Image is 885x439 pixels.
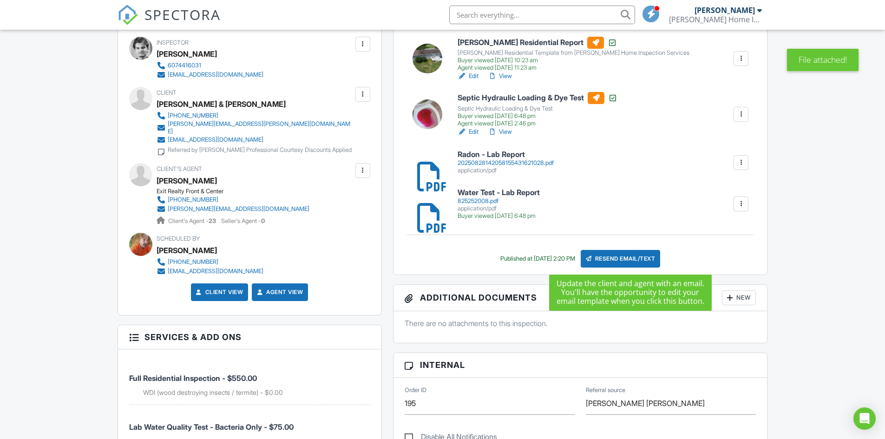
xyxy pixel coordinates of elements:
div: [PERSON_NAME] Residential Template from [PERSON_NAME] Home Inspection Services [458,49,689,57]
a: [PERSON_NAME][EMAIL_ADDRESS][DOMAIN_NAME] [157,204,309,214]
div: 825252008.pdf [458,197,540,205]
div: Septic Hydraulic Loading & Dye Test [458,105,617,112]
a: View [488,127,512,137]
a: [PHONE_NUMBER] [157,111,353,120]
span: Lab Water Quality Test - Bacteria Only - $75.00 [129,422,294,432]
a: Client View [194,288,243,297]
div: [PHONE_NUMBER] [168,196,218,203]
div: [PERSON_NAME] [695,6,755,15]
div: Buyer viewed [DATE] 6:48 pm [458,212,540,220]
div: application/pdf [458,167,554,174]
a: [PHONE_NUMBER] [157,195,309,204]
div: Kincaid Home Inspection Services [669,15,762,24]
div: Open Intercom Messenger [853,407,876,430]
span: SPECTORA [144,5,221,24]
span: Inspector [157,39,189,46]
h6: [PERSON_NAME] Residential Report [458,37,689,49]
a: [PERSON_NAME] Residential Report [PERSON_NAME] Residential Template from [PERSON_NAME] Home Inspe... [458,37,689,72]
span: Scheduled By [157,235,200,242]
h3: Internal [393,353,767,377]
img: The Best Home Inspection Software - Spectora [118,5,138,25]
a: [PHONE_NUMBER] [157,257,263,267]
div: [EMAIL_ADDRESS][DOMAIN_NAME] [168,71,263,79]
a: Radon - Lab Report 20250828142058155431621028.pdf application/pdf [458,151,554,174]
div: Exit Realty Front & Center [157,188,317,195]
div: [PHONE_NUMBER] [168,258,218,266]
a: Water Test - Lab Report 825252008.pdf application/pdf Buyer viewed [DATE] 6:48 pm [458,189,540,220]
a: [PERSON_NAME][EMAIL_ADDRESS][PERSON_NAME][DOMAIN_NAME] [157,120,353,135]
h3: Services & Add ons [118,325,381,349]
div: Published at [DATE] 2:20 PM [500,255,575,262]
a: Edit [458,127,479,137]
span: Client's Agent [157,165,202,172]
li: Add on: WDI (wood destroying insects / termite) [143,388,370,397]
div: Agent viewed [DATE] 2:46 pm [458,120,617,127]
a: Edit [458,72,479,81]
a: [EMAIL_ADDRESS][DOMAIN_NAME] [157,135,353,144]
div: Referred by [PERSON_NAME] Professional Courtesy Discounts Applied [168,146,352,154]
strong: 23 [209,217,216,224]
label: Referral source [586,386,625,394]
a: View [488,72,512,81]
a: SPECTORA [118,13,221,32]
h3: Additional Documents [393,285,767,311]
a: [EMAIL_ADDRESS][DOMAIN_NAME] [157,70,263,79]
h6: Septic Hydraulic Loading & Dye Test [458,92,617,104]
h6: Water Test - Lab Report [458,189,540,197]
a: Septic Hydraulic Loading & Dye Test Septic Hydraulic Loading & Dye Test Buyer viewed [DATE] 6:48 ... [458,92,617,127]
div: [PERSON_NAME] [157,47,217,61]
div: [PERSON_NAME][EMAIL_ADDRESS][DOMAIN_NAME] [168,205,309,213]
a: 6074416031 [157,61,263,70]
div: [PERSON_NAME][EMAIL_ADDRESS][PERSON_NAME][DOMAIN_NAME] [168,120,353,135]
div: [PERSON_NAME] & [PERSON_NAME] [157,97,286,111]
span: Client's Agent - [168,217,217,224]
span: Client [157,89,177,96]
div: application/pdf [458,205,540,212]
a: [EMAIL_ADDRESS][DOMAIN_NAME] [157,267,263,276]
span: Seller's Agent - [221,217,265,224]
input: Search everything... [449,6,635,24]
div: [PHONE_NUMBER] [168,112,218,119]
li: Service: Full Residential Inspection [129,356,370,405]
div: Agent viewed [DATE] 11:23 am [458,64,689,72]
div: New [722,290,756,305]
h6: Radon - Lab Report [458,151,554,159]
span: Full Residential Inspection - $550.00 [129,373,257,383]
a: [PERSON_NAME] [157,174,217,188]
div: File attached! [787,49,859,71]
div: Buyer viewed [DATE] 6:48 pm [458,112,617,120]
div: [EMAIL_ADDRESS][DOMAIN_NAME] [168,136,263,144]
div: Buyer viewed [DATE] 10:23 am [458,57,689,64]
strong: 0 [261,217,265,224]
div: 6074416031 [168,62,201,69]
p: There are no attachments to this inspection. [405,318,756,328]
div: [PERSON_NAME] [157,243,217,257]
div: [EMAIL_ADDRESS][DOMAIN_NAME] [168,268,263,275]
div: Resend Email/Text [581,250,661,268]
a: Agent View [255,288,303,297]
div: 20250828142058155431621028.pdf [458,159,554,167]
label: Order ID [405,386,426,394]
